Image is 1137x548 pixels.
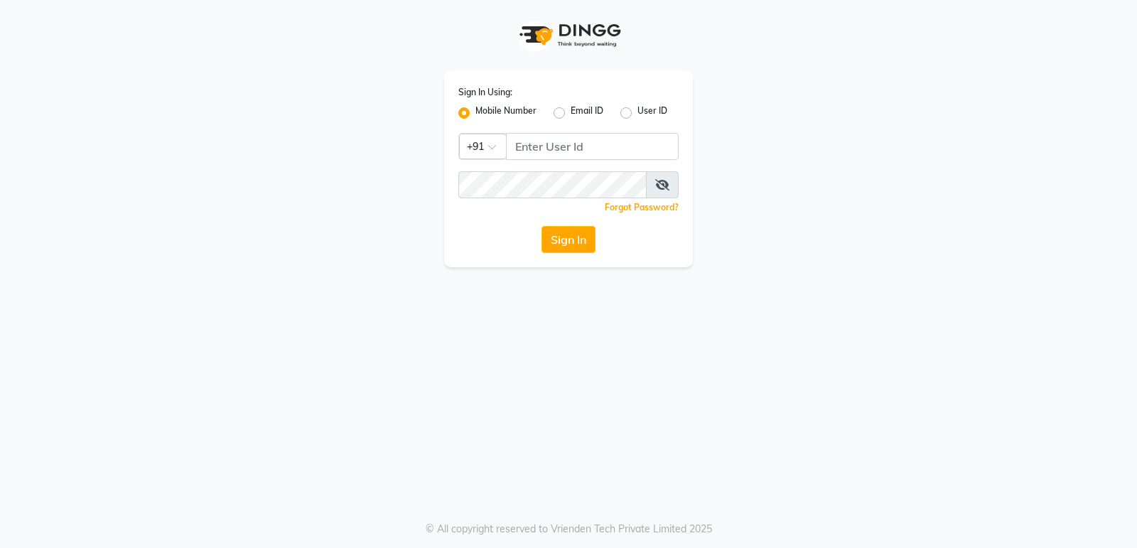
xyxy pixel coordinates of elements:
label: User ID [637,104,667,122]
label: Sign In Using: [458,86,512,99]
label: Email ID [571,104,603,122]
input: Username [506,133,679,160]
a: Forgot Password? [605,202,679,213]
input: Username [458,171,647,198]
button: Sign In [541,226,596,253]
label: Mobile Number [475,104,537,122]
img: logo1.svg [512,14,625,56]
